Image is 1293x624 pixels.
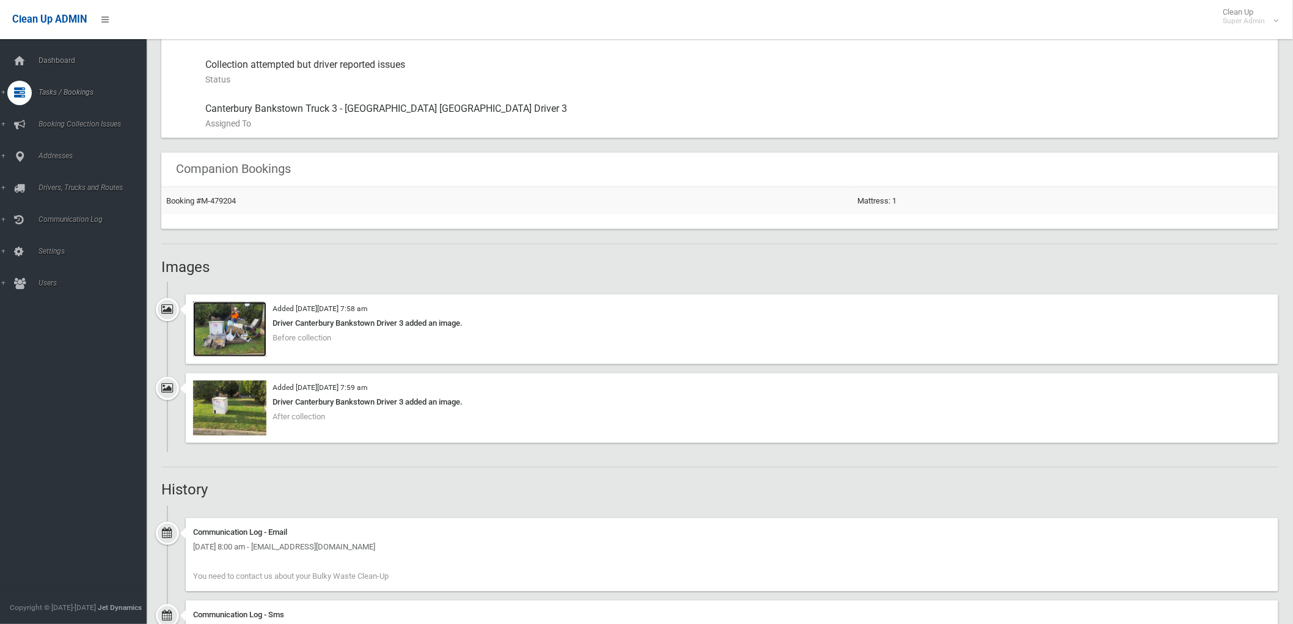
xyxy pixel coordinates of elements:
[166,196,236,205] a: Booking #M-479204
[273,384,367,392] small: Added [DATE][DATE] 7:59 am
[12,13,87,25] span: Clean Up ADMIN
[205,72,1269,87] small: Status
[273,413,325,422] span: After collection
[35,183,157,192] span: Drivers, Trucks and Routes
[1223,17,1266,26] small: Super Admin
[1217,7,1278,26] span: Clean Up
[853,187,1278,215] td: Mattress: 1
[161,157,306,181] header: Companion Bookings
[161,482,1278,498] h2: History
[273,305,367,314] small: Added [DATE][DATE] 7:58 am
[161,259,1278,275] h2: Images
[10,603,96,612] span: Copyright © [DATE]-[DATE]
[205,116,1269,131] small: Assigned To
[205,94,1269,138] div: Canterbury Bankstown Truck 3 - [GEOGRAPHIC_DATA] [GEOGRAPHIC_DATA] Driver 3
[193,302,266,357] img: 2025-09-0207.58.117513813961888621648.jpg
[273,334,331,343] span: Before collection
[205,50,1269,94] div: Collection attempted but driver reported issues
[193,526,1271,540] div: Communication Log - Email
[193,540,1271,555] div: [DATE] 8:00 am - [EMAIL_ADDRESS][DOMAIN_NAME]
[35,56,157,65] span: Dashboard
[193,572,389,581] span: You need to contact us about your Bulky Waste Clean-Up
[193,608,1271,623] div: Communication Log - Sms
[193,381,266,436] img: 2025-09-0207.59.512526424189839362791.jpg
[193,317,1271,331] div: Driver Canterbury Bankstown Driver 3 added an image.
[35,88,157,97] span: Tasks / Bookings
[35,215,157,224] span: Communication Log
[35,279,157,287] span: Users
[35,152,157,160] span: Addresses
[35,247,157,255] span: Settings
[35,120,157,128] span: Booking Collection Issues
[193,395,1271,410] div: Driver Canterbury Bankstown Driver 3 added an image.
[98,603,142,612] strong: Jet Dynamics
